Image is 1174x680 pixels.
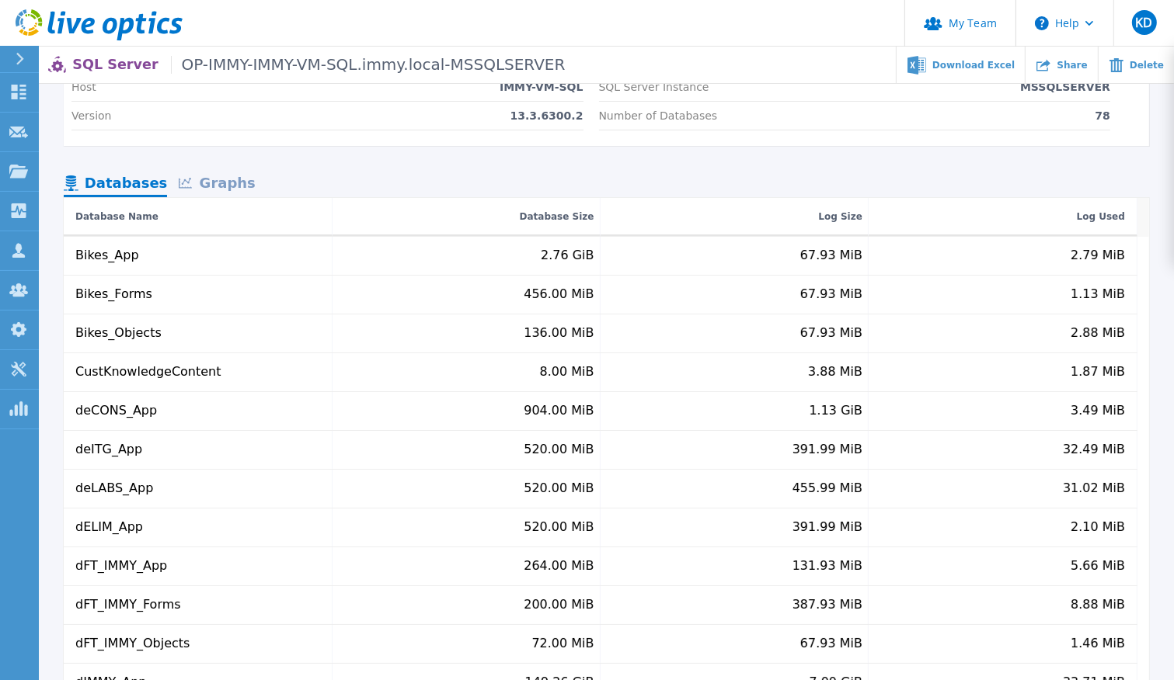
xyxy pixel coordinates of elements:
[171,56,566,74] span: OP-IMMY-IMMY-VM-SQL.immy.local-MSSQLSERVER
[1063,442,1125,456] div: 32.49 MiB
[72,56,565,74] p: SQL Server
[793,598,862,612] div: 387.93 MiB
[75,326,162,340] div: Bikes_Objects
[75,248,139,262] div: Bikes_App
[932,61,1015,70] span: Download Excel
[524,287,594,301] div: 456.00 MiB
[1063,481,1125,495] div: 31.02 MiB
[1130,61,1164,70] span: Delete
[1020,81,1110,93] p: MSSQLSERVER
[1071,248,1125,262] div: 2.79 MiB
[1071,326,1125,340] div: 2.88 MiB
[1071,559,1125,573] div: 5.66 MiB
[599,109,718,122] p: Number of Databases
[71,109,111,122] p: Version
[75,481,153,495] div: deLABS_App
[800,287,862,301] div: 67.93 MiB
[800,248,862,262] div: 67.93 MiB
[75,287,152,301] div: Bikes_Forms
[167,171,267,198] div: Graphs
[1071,520,1125,534] div: 2.10 MiB
[75,207,159,226] div: Database Name
[599,81,709,93] p: SQL Server Instance
[524,326,594,340] div: 136.00 MiB
[1057,61,1087,70] span: Share
[1071,404,1125,418] div: 3.49 MiB
[524,559,594,573] div: 264.00 MiB
[1071,598,1125,612] div: 8.88 MiB
[793,559,862,573] div: 131.93 MiB
[1071,365,1125,379] div: 1.87 MiB
[793,442,862,456] div: 391.99 MiB
[75,365,221,379] div: CustKnowledgeContent
[818,207,862,226] div: Log Size
[500,81,583,93] p: IMMY-VM-SQL
[524,520,594,534] div: 520.00 MiB
[541,248,594,262] div: 2.76 GiB
[75,559,167,573] div: dFT_IMMY_App
[64,171,167,198] div: Databases
[524,481,594,495] div: 520.00 MiB
[75,442,142,456] div: deITG_App
[793,520,862,534] div: 391.99 MiB
[75,520,143,534] div: dELIM_App
[531,637,594,651] div: 72.00 MiB
[808,365,862,379] div: 3.88 MiB
[524,404,594,418] div: 904.00 MiB
[809,404,862,418] div: 1.13 GiB
[520,207,594,226] div: Database Size
[75,404,157,418] div: deCONS_App
[800,637,862,651] div: 67.93 MiB
[510,109,584,122] p: 13.3.6300.2
[75,637,190,651] div: dFT_IMMY_Objects
[1077,207,1125,226] div: Log Used
[1096,109,1110,122] p: 78
[1071,637,1125,651] div: 1.46 MiB
[540,365,594,379] div: 8.00 MiB
[524,598,594,612] div: 200.00 MiB
[1135,16,1152,29] span: KD
[75,598,181,612] div: dFT_IMMY_Forms
[71,81,96,93] p: Host
[800,326,862,340] div: 67.93 MiB
[524,442,594,456] div: 520.00 MiB
[793,481,862,495] div: 455.99 MiB
[1071,287,1125,301] div: 1.13 MiB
